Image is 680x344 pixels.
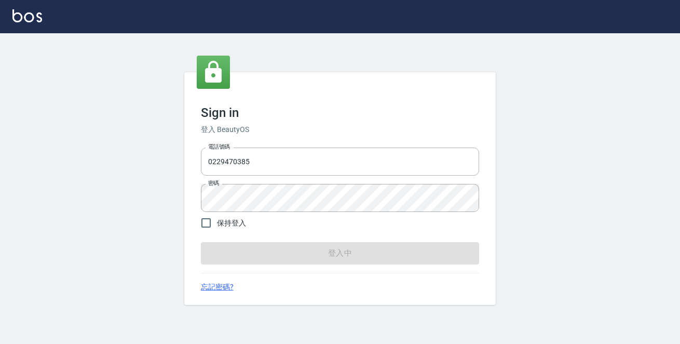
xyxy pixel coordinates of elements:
[217,218,246,229] span: 保持登入
[201,124,479,135] h6: 登入 BeautyOS
[12,9,42,22] img: Logo
[201,282,234,293] a: 忘記密碼?
[208,179,219,187] label: 密碼
[201,105,479,120] h3: Sign in
[208,143,230,151] label: 電話號碼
